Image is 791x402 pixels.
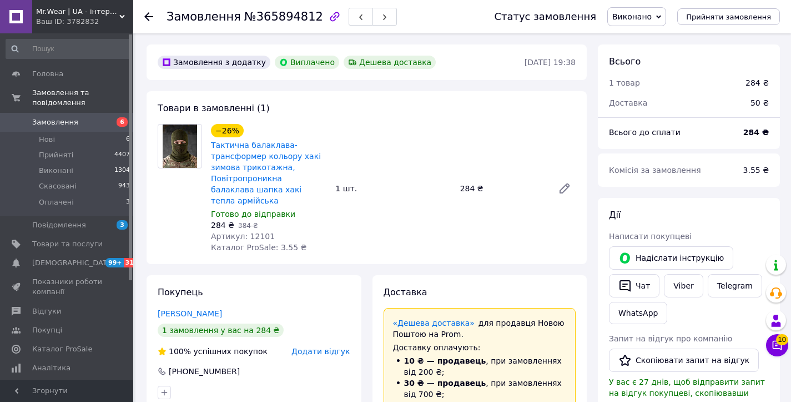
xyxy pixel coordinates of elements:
[158,103,270,113] span: Товари в замовленні (1)
[211,243,306,252] span: Каталог ProSale: 3.55 ₴
[32,306,61,316] span: Відгуки
[609,128,681,137] span: Всього до сплати
[393,355,567,378] li: , при замовленнях від 200 ₴;
[211,221,234,230] span: 284 ₴
[168,366,241,377] div: [PHONE_NUMBER]
[124,258,137,267] span: 31
[291,347,350,356] span: Додати відгук
[708,274,762,297] a: Telegram
[211,210,295,219] span: Готово до відправки
[32,69,63,79] span: Головна
[238,222,258,230] span: 384 ₴
[39,181,77,191] span: Скасовані
[114,150,130,160] span: 4407
[393,378,567,400] li: , при замовленнях від 700 ₴;
[158,324,284,337] div: 1 замовлення у вас на 284 ₴
[211,124,244,137] div: −26%
[32,88,133,108] span: Замовлення та повідомлення
[117,117,128,127] span: 6
[677,8,780,25] button: Прийняти замовлення
[609,274,659,297] button: Чат
[114,166,130,176] span: 1304
[39,135,55,145] span: Нові
[211,141,321,205] a: Тактична балаклава-трансформер кольору хакі зимова трикотажна, Повітропроникна балаклава шапка ха...
[776,334,788,345] span: 10
[609,334,732,343] span: Запит на відгук про компанію
[609,246,733,270] button: Надіслати інструкцію
[32,220,86,230] span: Повідомлення
[609,56,641,67] span: Всього
[344,56,436,69] div: Дешева доставка
[6,39,131,59] input: Пошук
[211,232,275,241] span: Артикул: 12101
[612,12,652,21] span: Виконано
[393,342,567,353] div: Доставку оплачують:
[393,319,475,327] a: «Дешева доставка»
[126,197,130,207] span: 3
[743,128,769,137] b: 284 ₴
[32,344,92,354] span: Каталог ProSale
[36,7,119,17] span: Mr.Wear | UA - інтернет-магазин чоловічого одягу
[126,135,130,145] span: 6
[393,317,567,340] div: для продавця Новою Поштою на Prom.
[167,10,241,23] span: Замовлення
[686,13,771,21] span: Прийняти замовлення
[158,56,270,69] div: Замовлення з додатку
[32,277,103,297] span: Показники роботи компанії
[32,117,78,127] span: Замовлення
[158,309,222,318] a: [PERSON_NAME]
[36,17,133,27] div: Ваш ID: 3782832
[525,58,576,67] time: [DATE] 19:38
[32,258,114,268] span: [DEMOGRAPHIC_DATA]
[158,287,203,297] span: Покупець
[163,125,197,168] img: Тактична балаклава-трансформер кольору хакі зимова трикотажна, Повітропроникна балаклава шапка ха...
[144,11,153,22] div: Повернутися назад
[244,10,323,23] span: №365894812
[39,150,73,160] span: Прийняті
[169,347,191,356] span: 100%
[745,77,769,88] div: 284 ₴
[609,210,621,220] span: Дії
[39,166,73,176] span: Виконані
[404,379,486,388] span: 30 ₴ — продавець
[609,349,759,372] button: Скопіювати запит на відгук
[105,258,124,267] span: 99+
[609,78,640,87] span: 1 товар
[456,181,549,196] div: 284 ₴
[384,287,427,297] span: Доставка
[743,166,769,175] span: 3.55 ₴
[158,346,268,357] div: успішних покупок
[553,177,576,200] a: Редагувати
[664,274,703,297] a: Viber
[32,363,70,373] span: Аналітика
[39,197,74,207] span: Оплачені
[331,181,455,196] div: 1 шт.
[766,334,788,356] button: Чат з покупцем10
[609,302,667,324] a: WhatsApp
[494,11,596,22] div: Статус замовлення
[744,91,775,115] div: 50 ₴
[609,232,692,241] span: Написати покупцеві
[32,325,62,335] span: Покупці
[32,239,103,249] span: Товари та послуги
[404,356,486,365] span: 10 ₴ — продавець
[609,166,701,175] span: Комісія за замовлення
[118,181,130,191] span: 943
[609,98,647,107] span: Доставка
[275,56,339,69] div: Виплачено
[117,220,128,230] span: 3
